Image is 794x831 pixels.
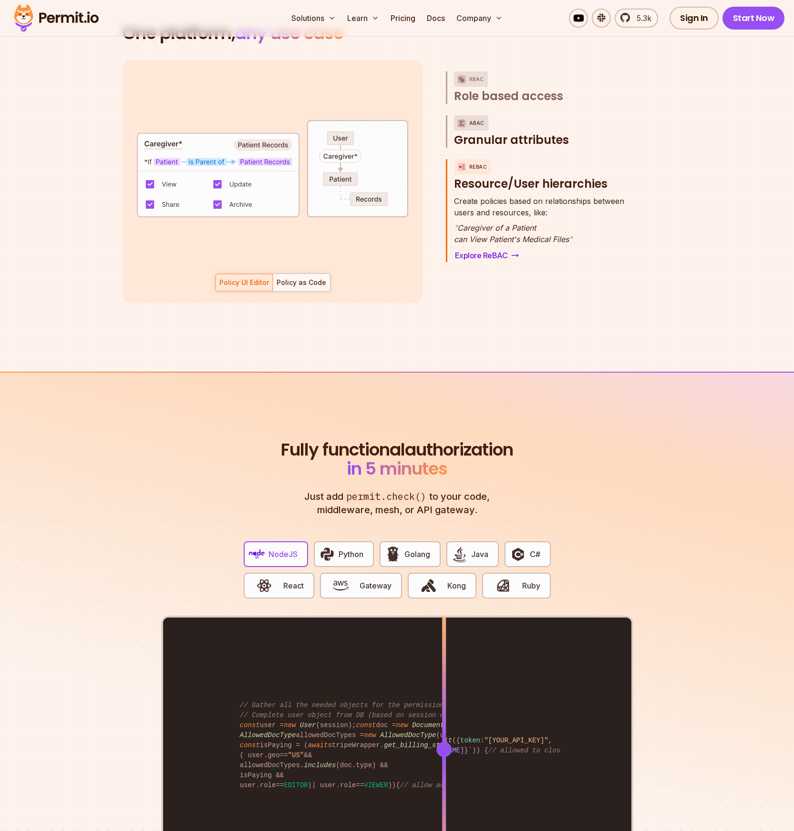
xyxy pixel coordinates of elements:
span: 5.3k [631,12,651,24]
h2: authorization [279,440,516,478]
span: // allow access [400,781,460,789]
span: Granular attributes [454,132,569,148]
span: "US" [288,751,304,759]
span: VIEWER [364,781,388,789]
span: // Gather all the needed objects for the permission check [240,701,468,709]
span: const [240,721,260,729]
a: Start Now [722,7,785,30]
span: geo [268,751,280,759]
button: Policy as Code [273,274,330,292]
span: "[YOUR_API_KEY]" [484,737,548,744]
span: NodeJS [268,548,298,560]
span: new [396,721,408,729]
img: Permit logo [10,2,103,34]
span: Fully functional [281,440,405,459]
img: Golang [385,546,401,562]
a: 5.3k [615,9,658,28]
button: Learn [343,9,383,28]
span: const [240,741,260,749]
a: Sign In [670,7,719,30]
span: // Complete user object from DB (based on session object, only 3 DB queries...) [240,711,557,719]
a: Explore ReBAC [454,249,520,262]
span: await [308,741,328,749]
span: Create policies based on relationships between [454,195,624,207]
span: get_billing_status [384,741,456,749]
span: const [356,721,376,729]
p: Caregiver of a Patient can View Patient's Medical Files [454,222,624,245]
img: Kong [421,578,437,594]
span: Java [471,548,488,560]
span: C# [530,548,540,560]
span: AllowedDocType [380,731,436,739]
span: // allowed to close issue [488,747,588,754]
span: new [364,731,376,739]
span: Python [339,548,363,560]
button: ABACGranular attributes [454,115,632,148]
img: Python [319,546,335,562]
span: EDITOR [284,781,308,789]
a: Pricing [387,9,419,28]
img: Gateway [332,578,349,594]
h2: One platform, [123,24,672,43]
span: Ruby [522,580,540,591]
span: Role based access [454,89,563,104]
p: ABAC [469,115,485,131]
span: React [283,580,304,591]
span: Gateway [360,580,392,591]
img: Java [452,546,468,562]
div: Policy as Code [277,278,326,287]
span: Document [412,721,444,729]
p: Just add to your code, middleware, mesh, or API gateway. [294,490,500,517]
p: RBAC [469,71,484,87]
span: AllowedDocType [240,731,296,739]
div: ReBACResource/User hierarchies [454,195,632,262]
span: type [356,761,372,769]
span: User [300,721,316,729]
span: permit.check() [343,490,429,504]
span: new [284,721,296,729]
span: Golang [404,548,430,560]
p: users and resources, like: [454,195,624,218]
span: in 5 minutes [347,456,447,481]
code: user = (session); doc = ( , , session. ); allowedDocTypes = (user. ); isPaying = ( stripeWrapper.... [233,693,561,798]
a: Docs [423,9,449,28]
span: " [454,223,457,233]
img: Ruby [495,578,511,594]
img: React [256,578,272,594]
span: token [460,737,480,744]
span: includes [304,761,336,769]
button: Company [453,9,506,28]
span: role [340,781,356,789]
button: Solutions [288,9,340,28]
img: C# [510,546,526,562]
button: RBACRole based access [454,71,632,104]
img: NodeJS [249,546,265,562]
span: " [569,234,572,244]
span: role [260,781,276,789]
span: Kong [447,580,466,591]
